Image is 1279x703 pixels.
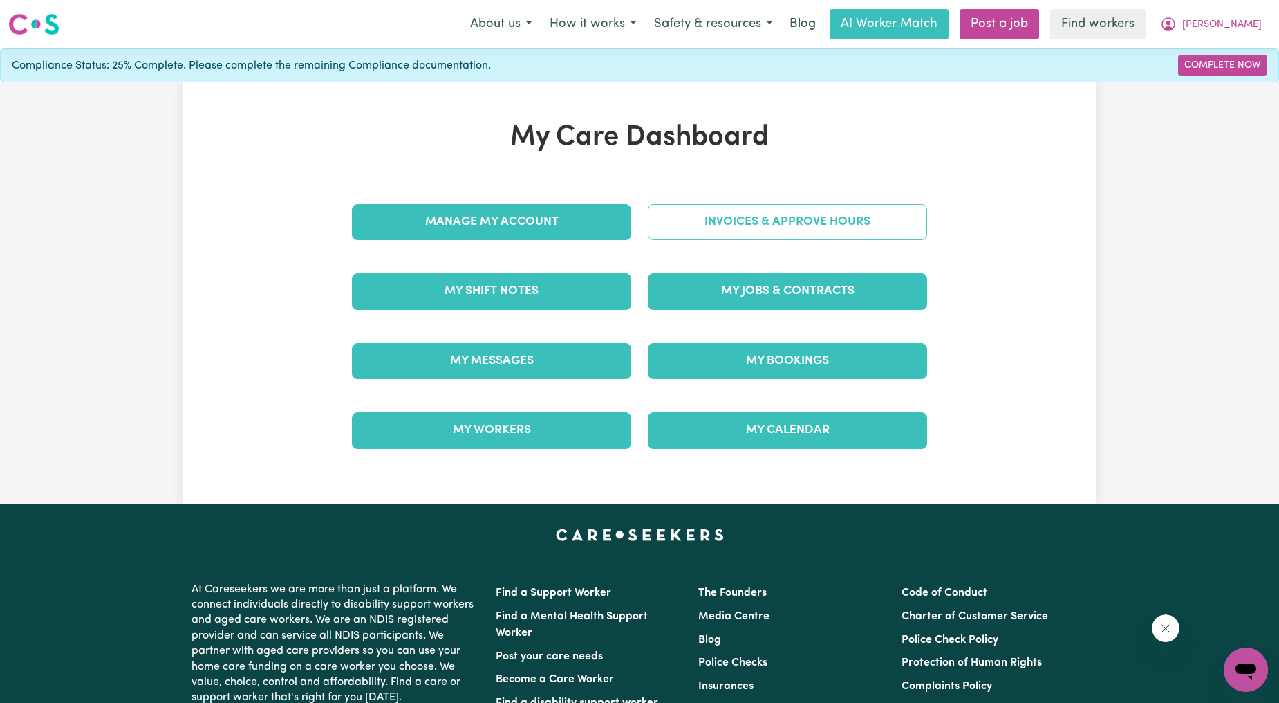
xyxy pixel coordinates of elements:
a: Become a Care Worker [496,674,614,685]
a: Find workers [1050,9,1146,39]
a: My Messages [352,343,631,379]
a: Police Check Policy [902,634,998,646]
a: Police Checks [698,657,767,668]
a: Find a Support Worker [496,587,611,599]
a: Charter of Customer Service [902,611,1048,622]
a: My Calendar [648,412,927,448]
h1: My Care Dashboard [344,121,935,154]
a: Blog [698,634,721,646]
a: AI Worker Match [830,9,949,39]
img: Careseekers logo [8,12,59,37]
iframe: Button to launch messaging window [1224,648,1268,692]
a: Invoices & Approve Hours [648,204,927,240]
span: [PERSON_NAME] [1182,17,1262,33]
button: How it works [541,10,645,39]
a: Careseekers logo [8,8,59,40]
span: Need any help? [8,10,84,21]
a: Code of Conduct [902,587,987,599]
span: Compliance Status: 25% Complete. Please complete the remaining Compliance documentation. [12,57,491,74]
a: Insurances [698,681,754,692]
a: Protection of Human Rights [902,657,1042,668]
a: My Bookings [648,343,927,379]
a: Media Centre [698,611,769,622]
a: Complete Now [1178,55,1267,76]
iframe: Close message [1152,614,1179,642]
a: My Workers [352,412,631,448]
button: About us [461,10,541,39]
a: Post a job [960,9,1039,39]
button: Safety & resources [645,10,781,39]
a: Complaints Policy [902,681,992,692]
button: My Account [1151,10,1271,39]
a: Find a Mental Health Support Worker [496,611,648,639]
a: My Jobs & Contracts [648,273,927,309]
a: Post your care needs [496,651,603,662]
a: Blog [781,9,824,39]
a: Manage My Account [352,204,631,240]
a: The Founders [698,587,767,599]
a: Careseekers home page [556,529,724,540]
a: My Shift Notes [352,273,631,309]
